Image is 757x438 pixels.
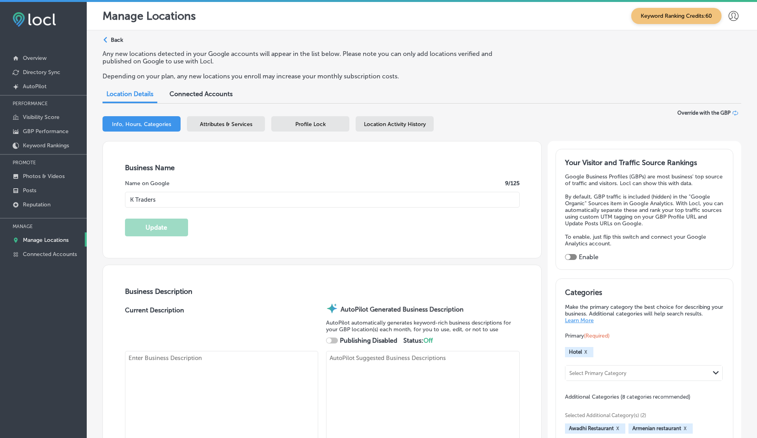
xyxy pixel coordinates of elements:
[341,306,464,313] strong: AutoPilot Generated Business Description
[423,337,433,344] span: Off
[23,114,60,121] p: Visibility Score
[582,349,589,355] button: X
[565,288,724,300] h3: Categories
[569,370,626,376] div: Select Primary Category
[200,121,252,128] span: Attributes & Services
[340,337,397,344] strong: Publishing Disabled
[614,425,621,432] button: X
[23,69,60,76] p: Directory Sync
[505,180,520,187] label: 9 /125
[632,425,681,431] span: Armenian restaurant
[23,251,77,258] p: Connected Accounts
[23,173,65,180] p: Photos & Videos
[170,90,233,98] span: Connected Accounts
[565,304,724,324] p: Make the primary category the best choice for describing your business. Additional categories wil...
[112,121,171,128] span: Info, Hours, Categories
[565,234,724,247] p: To enable, just flip this switch and connect your Google Analytics account.
[23,55,47,61] p: Overview
[631,8,722,24] span: Keyword Ranking Credits: 60
[584,332,610,339] span: (Required)
[23,142,69,149] p: Keyword Rankings
[681,425,689,432] button: X
[565,158,724,167] h3: Your Visitor and Traffic Source Rankings
[569,425,614,431] span: Awadhi Restaurant
[295,121,326,128] span: Profile Lock
[565,317,594,324] a: Learn More
[125,219,188,236] button: Update
[125,180,170,187] label: Name on Google
[326,303,338,314] img: autopilot-icon
[23,128,69,135] p: GBP Performance
[565,173,724,187] p: Google Business Profiles (GBPs) are most business' top source of traffic and visitors. Locl can s...
[565,393,690,400] span: Additional Categories
[23,83,47,90] p: AutoPilot
[326,319,520,333] p: AutoPilot automatically generates keyword-rich business descriptions for your GBP location(s) eac...
[125,163,520,172] h3: Business Name
[125,306,184,351] label: Current Description
[677,110,731,116] span: Override with the GBP
[125,192,520,208] input: Enter Location Name
[111,37,123,43] p: Back
[621,393,690,401] span: (8 categories recommended)
[125,287,520,296] h3: Business Description
[23,201,50,208] p: Reputation
[579,253,599,261] label: Enable
[364,121,426,128] span: Location Activity History
[23,237,69,243] p: Manage Locations
[23,187,36,194] p: Posts
[103,50,518,65] p: Any new locations detected in your Google accounts will appear in the list below. Please note you...
[103,9,196,22] p: Manage Locations
[565,332,610,339] span: Primary
[106,90,153,98] span: Location Details
[565,193,724,227] p: By default, GBP traffic is included (hidden) in the "Google Organic" Sources item in Google Analy...
[103,72,518,80] p: Depending on your plan, any new locations you enroll may increase your monthly subscription costs.
[403,337,433,344] strong: Status:
[13,12,56,27] img: fda3e92497d09a02dc62c9cd864e3231.png
[569,349,582,355] span: Hotel
[565,412,718,418] span: Selected Additional Category(s) (2)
